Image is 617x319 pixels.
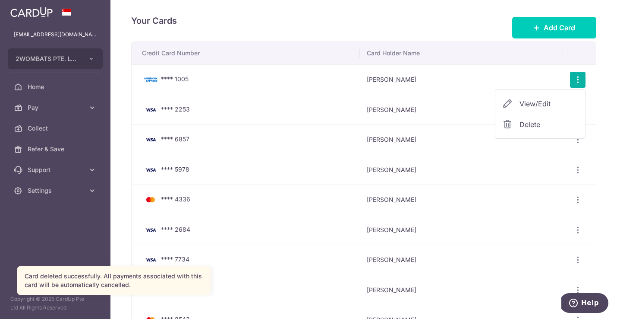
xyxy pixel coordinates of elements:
[142,134,159,145] img: Bank Card
[14,30,97,39] p: [EMAIL_ADDRESS][DOMAIN_NAME]
[28,83,85,91] span: Home
[519,119,578,130] span: Delete
[360,64,563,95] td: [PERSON_NAME]
[360,124,563,155] td: [PERSON_NAME]
[360,42,563,64] th: Card Holder Name
[28,124,85,133] span: Collect
[360,95,563,125] td: [PERSON_NAME]
[142,165,159,175] img: Bank Card
[544,22,575,33] span: Add Card
[360,155,563,185] td: [PERSON_NAME]
[142,255,159,265] img: Bank Card
[512,17,596,38] button: Add Card
[8,48,103,69] button: 2WOMBATS PTE. LTD.
[28,186,85,195] span: Settings
[561,293,608,315] iframe: Opens a widget where you can find more information
[495,114,585,135] a: Delete
[28,103,85,112] span: Pay
[142,225,159,235] img: Bank Card
[142,74,159,85] img: Bank Card
[360,185,563,215] td: [PERSON_NAME]
[10,7,53,17] img: CardUp
[28,166,85,174] span: Support
[28,145,85,153] span: Refer & Save
[131,14,177,28] h4: Your Cards
[25,272,203,289] div: Card deleted successfully. All payments associated with this card will be automatically cancelled.
[360,245,563,275] td: [PERSON_NAME]
[495,93,585,114] a: View/Edit
[16,54,79,63] span: 2WOMBATS PTE. LTD.
[142,195,159,205] img: Bank Card
[360,275,563,305] td: [PERSON_NAME]
[142,105,159,115] img: Bank Card
[519,99,578,109] span: View/Edit
[360,215,563,245] td: [PERSON_NAME]
[132,42,360,64] th: Credit Card Number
